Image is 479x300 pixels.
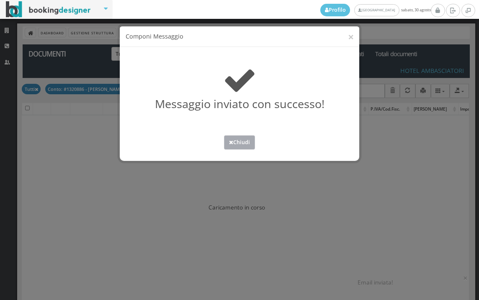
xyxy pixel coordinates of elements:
[348,31,354,42] button: ×
[6,1,91,18] img: BookingDesigner.com
[126,32,354,41] h4: Componi Messaggio
[463,274,468,282] button: ×
[224,135,255,149] button: Chiudi
[358,279,393,286] span: Email inviata!
[122,63,358,111] h2: Messaggio inviato con successo!
[320,4,350,16] a: Profilo
[320,4,431,16] span: sabato, 30 agosto
[354,4,399,16] a: [GEOGRAPHIC_DATA]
